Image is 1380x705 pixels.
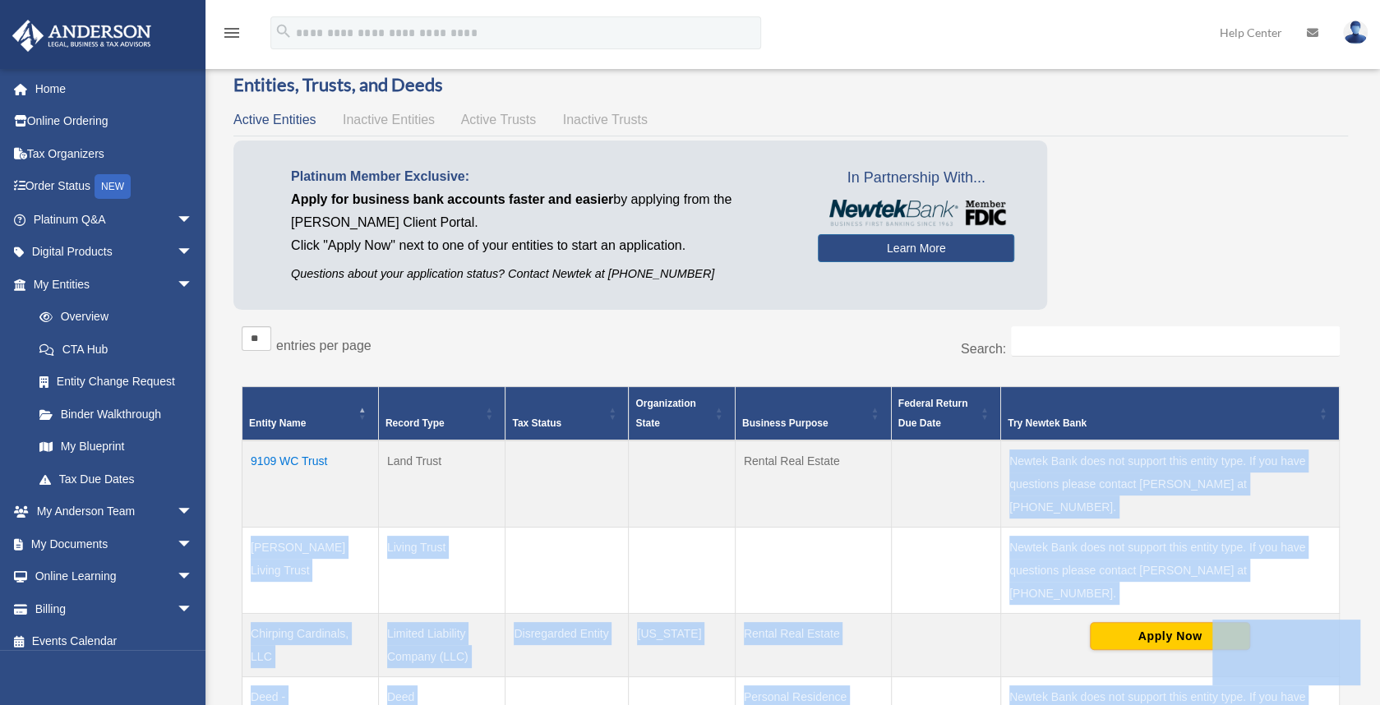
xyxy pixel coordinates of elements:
[512,417,561,429] span: Tax Status
[177,236,210,270] span: arrow_drop_down
[23,431,210,463] a: My Blueprint
[291,188,793,234] p: by applying from the [PERSON_NAME] Client Portal.
[629,387,735,441] th: Organization State: Activate to sort
[242,440,379,528] td: 9109 WC Trust
[635,398,695,429] span: Organization State
[291,264,793,284] p: Questions about your application status? Contact Newtek at [PHONE_NUMBER]
[629,614,735,677] td: [US_STATE]
[7,20,156,52] img: Anderson Advisors Platinum Portal
[177,528,210,561] span: arrow_drop_down
[1090,622,1250,650] button: Apply Now
[249,417,306,429] span: Entity Name
[378,614,505,677] td: Limited Liability Company (LLC)
[12,137,218,170] a: Tax Organizers
[177,495,210,529] span: arrow_drop_down
[242,528,379,614] td: [PERSON_NAME] Living Trust
[1000,440,1339,528] td: Newtek Bank does not support this entity type. If you have questions please contact [PERSON_NAME]...
[276,339,372,352] label: entries per page
[275,22,293,40] i: search
[222,23,242,43] i: menu
[505,614,629,677] td: Disregarded Entity
[23,333,210,366] a: CTA Hub
[563,113,648,127] span: Inactive Trusts
[1000,387,1339,441] th: Try Newtek Bank : Activate to sort
[378,387,505,441] th: Record Type: Activate to sort
[222,29,242,43] a: menu
[12,495,218,528] a: My Anderson Teamarrow_drop_down
[12,528,218,560] a: My Documentsarrow_drop_down
[23,366,210,399] a: Entity Change Request
[233,113,316,127] span: Active Entities
[12,203,218,236] a: Platinum Q&Aarrow_drop_down
[177,560,210,594] span: arrow_drop_down
[12,170,218,204] a: Order StatusNEW
[12,72,218,105] a: Home
[23,398,210,431] a: Binder Walkthrough
[505,387,629,441] th: Tax Status: Activate to sort
[95,174,131,199] div: NEW
[898,398,968,429] span: Federal Return Due Date
[12,592,218,625] a: Billingarrow_drop_down
[291,192,613,206] span: Apply for business bank accounts faster and easier
[735,387,891,441] th: Business Purpose: Activate to sort
[891,387,1000,441] th: Federal Return Due Date: Activate to sort
[12,560,218,593] a: Online Learningarrow_drop_down
[23,301,201,334] a: Overview
[242,387,379,441] th: Entity Name: Activate to invert sorting
[177,268,210,302] span: arrow_drop_down
[1343,21,1368,44] img: User Pic
[742,417,828,429] span: Business Purpose
[12,236,218,269] a: Digital Productsarrow_drop_down
[378,528,505,614] td: Living Trust
[385,417,445,429] span: Record Type
[12,268,210,301] a: My Entitiesarrow_drop_down
[735,440,891,528] td: Rental Real Estate
[177,592,210,626] span: arrow_drop_down
[291,165,793,188] p: Platinum Member Exclusive:
[461,113,537,127] span: Active Trusts
[1008,413,1314,433] div: Try Newtek Bank
[818,234,1014,262] a: Learn More
[826,200,1006,226] img: NewtekBankLogoSM.png
[233,72,1348,98] h3: Entities, Trusts, and Deeds
[343,113,435,127] span: Inactive Entities
[378,440,505,528] td: Land Trust
[291,234,793,257] p: Click "Apply Now" next to one of your entities to start an application.
[12,625,218,658] a: Events Calendar
[1000,528,1339,614] td: Newtek Bank does not support this entity type. If you have questions please contact [PERSON_NAME]...
[12,105,218,138] a: Online Ordering
[177,203,210,237] span: arrow_drop_down
[961,342,1006,356] label: Search:
[735,614,891,677] td: Rental Real Estate
[23,463,210,495] a: Tax Due Dates
[242,614,379,677] td: Chirping Cardinals, LLC
[818,165,1014,191] span: In Partnership With...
